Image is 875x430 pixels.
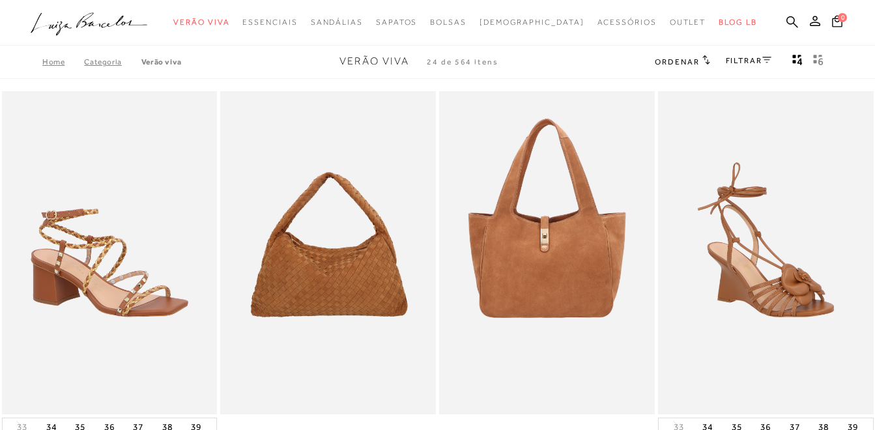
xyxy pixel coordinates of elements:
[311,18,363,27] span: Sandálias
[597,10,657,35] a: categoryNavScreenReaderText
[597,18,657,27] span: Acessórios
[222,93,435,412] img: BOLSA HOBO EM CAMURÇA TRESSÊ CARAMELO GRANDE
[84,57,141,66] a: Categoria
[719,10,756,35] a: BLOG LB
[173,10,229,35] a: categoryNavScreenReaderText
[427,57,498,66] span: 24 de 564 itens
[430,10,466,35] a: categoryNavScreenReaderText
[222,93,435,412] a: BOLSA HOBO EM CAMURÇA TRESSÊ CARAMELO GRANDE BOLSA HOBO EM CAMURÇA TRESSÊ CARAMELO GRANDE
[670,18,706,27] span: Outlet
[788,53,807,70] button: Mostrar 4 produtos por linha
[719,18,756,27] span: BLOG LB
[376,18,417,27] span: Sapatos
[655,57,699,66] span: Ordenar
[42,57,84,66] a: Home
[480,10,584,35] a: noSubCategoriesText
[242,18,297,27] span: Essenciais
[339,55,409,67] span: Verão Viva
[141,57,182,66] a: Verão Viva
[3,93,216,412] img: SANDÁLIA EM COURO CARAMELO COM SALTO MÉDIO E TIRAS TRANÇADAS TRICOLOR
[659,93,872,412] a: SANDÁLIA ANABELA EM COURO CARAMELO AMARRAÇÃO E APLICAÇÃO FLORAL SANDÁLIA ANABELA EM COURO CARAMEL...
[659,93,872,412] img: SANDÁLIA ANABELA EM COURO CARAMELO AMARRAÇÃO E APLICAÇÃO FLORAL
[828,14,846,32] button: 0
[440,93,653,412] a: BOLSA MÉDIA EM CAMURÇA CARAMELO COM FECHO DOURADO BOLSA MÉDIA EM CAMURÇA CARAMELO COM FECHO DOURADO
[838,13,847,22] span: 0
[440,93,653,412] img: BOLSA MÉDIA EM CAMURÇA CARAMELO COM FECHO DOURADO
[480,18,584,27] span: [DEMOGRAPHIC_DATA]
[3,93,216,412] a: SANDÁLIA EM COURO CARAMELO COM SALTO MÉDIO E TIRAS TRANÇADAS TRICOLOR SANDÁLIA EM COURO CARAMELO ...
[311,10,363,35] a: categoryNavScreenReaderText
[173,18,229,27] span: Verão Viva
[376,10,417,35] a: categoryNavScreenReaderText
[809,53,827,70] button: gridText6Desc
[726,56,771,65] a: FILTRAR
[430,18,466,27] span: Bolsas
[242,10,297,35] a: categoryNavScreenReaderText
[670,10,706,35] a: categoryNavScreenReaderText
